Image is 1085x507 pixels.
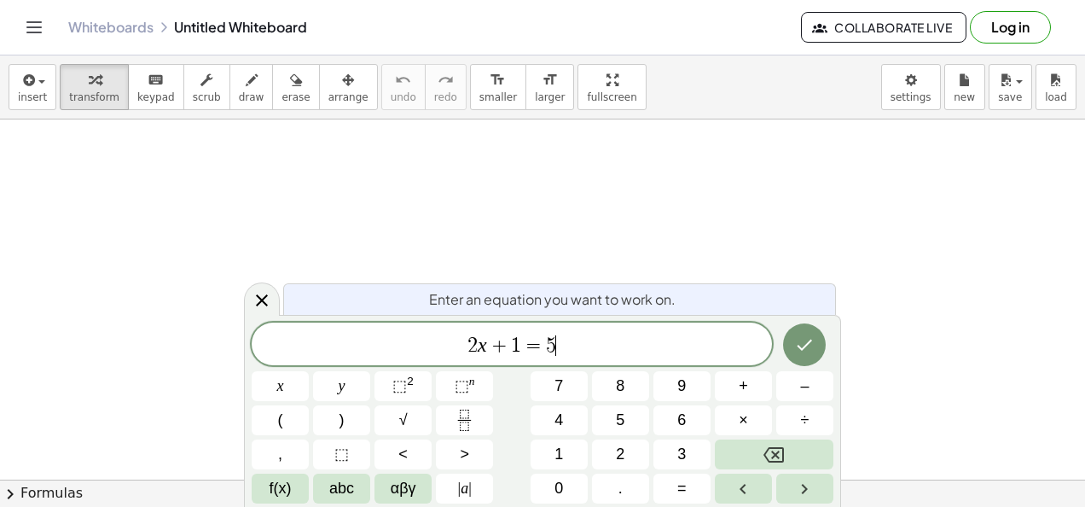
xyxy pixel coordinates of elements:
span: 9 [677,375,686,398]
button: fullscreen [577,64,646,110]
span: < [398,443,408,466]
button: settings [881,64,941,110]
span: 2 [467,335,478,356]
span: settings [891,91,931,103]
button: Fraction [436,405,493,435]
button: redoredo [425,64,467,110]
button: 8 [592,371,649,401]
span: erase [281,91,310,103]
span: 3 [677,443,686,466]
button: Toggle navigation [20,14,48,41]
button: 2 [592,440,649,469]
button: erase [272,64,319,110]
span: 1 [554,443,563,466]
var: x [478,334,487,356]
span: ⬚ [392,377,407,394]
span: 6 [677,409,686,432]
button: transform [60,64,129,110]
span: draw [239,91,264,103]
span: 7 [554,375,563,398]
button: insert [9,64,56,110]
span: abc [329,477,354,500]
span: 4 [554,409,563,432]
span: transform [69,91,119,103]
span: 5 [616,409,624,432]
button: Superscript [436,371,493,401]
span: smaller [479,91,517,103]
i: format_size [542,70,558,90]
span: | [468,480,472,497]
span: load [1045,91,1067,103]
span: new [954,91,975,103]
button: draw [229,64,274,110]
button: Left arrow [715,474,772,504]
span: a [458,477,472,500]
span: 8 [616,375,624,398]
span: Enter an equation you want to work on. [429,289,676,310]
sup: n [469,375,475,388]
button: new [944,64,985,110]
a: Whiteboards [68,19,154,36]
sup: 2 [407,375,414,388]
button: keyboardkeypad [128,64,184,110]
span: y [339,375,345,398]
button: Plus [715,371,772,401]
button: 6 [653,405,711,435]
span: . [618,477,623,500]
span: | [458,480,461,497]
button: Absolute value [436,474,493,504]
button: format_sizelarger [525,64,574,110]
span: 0 [554,477,563,500]
span: , [278,443,282,466]
span: ÷ [801,409,809,432]
span: Collaborate Live [815,20,952,35]
button: Squared [374,371,432,401]
button: Log in [970,11,1051,44]
span: undo [391,91,416,103]
span: ) [339,409,345,432]
span: insert [18,91,47,103]
button: Greek alphabet [374,474,432,504]
button: 7 [531,371,588,401]
button: save [989,64,1032,110]
button: Collaborate Live [801,12,966,43]
button: Backspace [715,440,833,469]
span: ⬚ [334,443,349,466]
button: 4 [531,405,588,435]
button: Functions [252,474,309,504]
span: x [277,375,284,398]
button: y [313,371,370,401]
span: arrange [328,91,368,103]
span: larger [535,91,565,103]
button: , [252,440,309,469]
button: ) [313,405,370,435]
button: undoundo [381,64,426,110]
span: > [460,443,469,466]
i: redo [438,70,454,90]
button: ( [252,405,309,435]
button: . [592,474,649,504]
span: f(x) [270,477,292,500]
span: + [739,375,748,398]
button: 1 [531,440,588,469]
span: save [998,91,1022,103]
span: scrub [193,91,221,103]
span: – [800,375,809,398]
span: + [487,335,512,356]
span: 5 [546,335,556,356]
span: redo [434,91,457,103]
button: Divide [776,405,833,435]
button: Alphabet [313,474,370,504]
button: Done [783,323,826,366]
i: undo [395,70,411,90]
button: Less than [374,440,432,469]
span: keypad [137,91,175,103]
span: 1 [511,335,521,356]
i: keyboard [148,70,164,90]
button: arrange [319,64,378,110]
button: scrub [183,64,230,110]
span: αβγ [391,477,416,500]
button: Minus [776,371,833,401]
button: Times [715,405,772,435]
button: Placeholder [313,440,370,469]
